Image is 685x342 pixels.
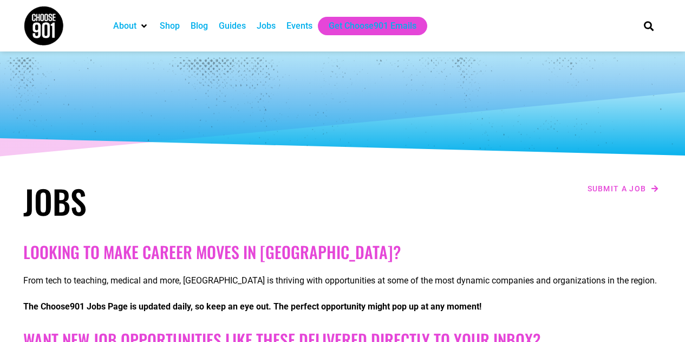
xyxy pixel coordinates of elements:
[584,182,662,196] a: Submit a job
[160,20,180,33] a: Shop
[108,17,625,35] nav: Main nav
[329,20,416,33] a: Get Choose901 Emails
[23,274,662,287] p: From tech to teaching, medical and more, [GEOGRAPHIC_DATA] is thriving with opportunities at some...
[640,17,657,35] div: Search
[257,20,276,33] a: Jobs
[286,20,312,33] a: Events
[588,185,647,192] span: Submit a job
[191,20,208,33] a: Blog
[113,20,136,33] a: About
[219,20,246,33] a: Guides
[23,301,481,312] strong: The Choose901 Jobs Page is updated daily, so keep an eye out. The perfect opportunity might pop u...
[108,17,154,35] div: About
[23,242,662,262] h2: Looking to make career moves in [GEOGRAPHIC_DATA]?
[23,182,337,221] h1: Jobs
